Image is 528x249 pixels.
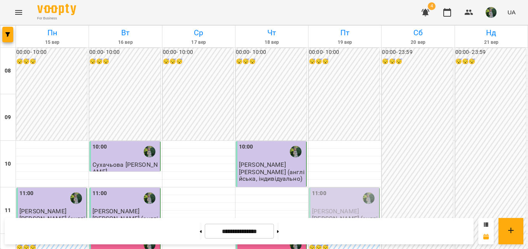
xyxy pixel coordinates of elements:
[383,39,453,46] h6: 20 вер
[92,143,107,151] label: 10:00
[5,67,11,75] h6: 08
[19,207,66,215] span: [PERSON_NAME]
[37,16,76,21] span: For Business
[37,4,76,15] img: Voopty Logo
[5,113,11,122] h6: 09
[5,160,11,168] h6: 10
[363,192,375,204] img: Ряба Надія Федорівна (а)
[17,27,87,39] h6: Пн
[507,8,516,16] span: UA
[5,206,11,215] h6: 11
[312,189,326,198] label: 11:00
[92,207,139,215] span: [PERSON_NAME]
[309,48,380,57] h6: 00:00 - 10:00
[236,48,307,57] h6: 00:00 - 10:00
[239,143,253,151] label: 10:00
[486,7,497,18] img: 429a96cc9ef94a033d0b11a5387a5960.jfif
[16,48,87,57] h6: 00:00 - 10:00
[16,57,87,66] h6: 😴😴😴
[239,161,286,168] span: [PERSON_NAME]
[92,189,107,198] label: 11:00
[455,48,526,57] h6: 00:00 - 23:59
[89,57,160,66] h6: 😴😴😴
[456,27,526,39] h6: Нд
[456,39,526,46] h6: 21 вер
[92,161,158,175] span: Сухачьова [PERSON_NAME]
[89,48,160,57] h6: 00:00 - 10:00
[382,48,453,57] h6: 00:00 - 23:59
[237,27,307,39] h6: Чт
[164,39,234,46] h6: 17 вер
[19,189,34,198] label: 11:00
[383,27,453,39] h6: Сб
[144,192,155,204] img: Ряба Надія Федорівна (а)
[163,57,234,66] h6: 😴😴😴
[90,27,160,39] h6: Вт
[309,57,380,66] h6: 😴😴😴
[90,39,160,46] h6: 16 вер
[504,5,519,19] button: UA
[312,207,359,215] span: [PERSON_NAME]
[17,39,87,46] h6: 15 вер
[70,192,82,204] img: Ряба Надія Федорівна (а)
[164,27,234,39] h6: Ср
[9,3,28,22] button: Menu
[310,27,380,39] h6: Пт
[237,39,307,46] h6: 18 вер
[455,57,526,66] h6: 😴😴😴
[290,146,301,157] img: Ряба Надія Федорівна (а)
[239,169,305,182] p: [PERSON_NAME] (англійська, індивідуально)
[163,48,234,57] h6: 00:00 - 10:00
[144,146,155,157] img: Ряба Надія Федорівна (а)
[382,57,453,66] h6: 😴😴😴
[310,39,380,46] h6: 19 вер
[428,2,436,10] span: 4
[236,57,307,66] h6: 😴😴😴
